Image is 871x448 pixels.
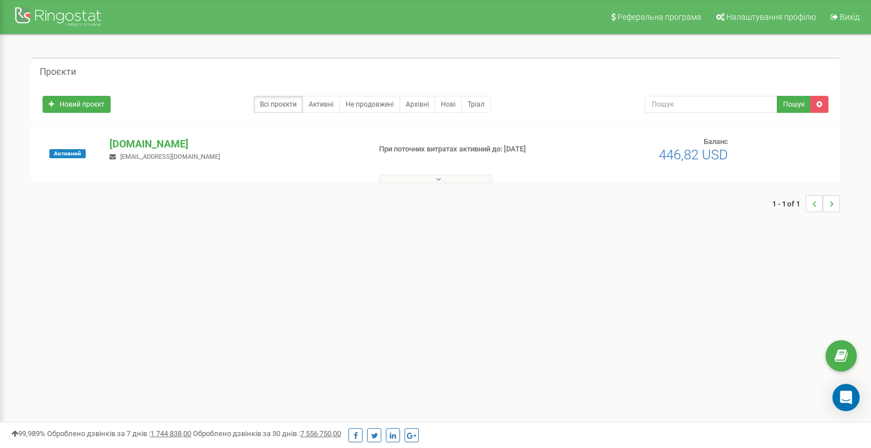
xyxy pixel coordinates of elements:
[379,144,563,155] p: При поточних витратах активний до: [DATE]
[43,96,111,113] a: Новий проєкт
[110,137,360,151] p: [DOMAIN_NAME]
[704,137,728,146] span: Баланс
[150,429,191,438] u: 1 744 838,00
[645,96,777,113] input: Пошук
[193,429,341,438] span: Оброблено дзвінків за 30 днів :
[840,12,860,22] span: Вихід
[832,384,860,411] div: Open Intercom Messenger
[726,12,816,22] span: Налаштування профілю
[461,96,491,113] a: Тріал
[11,429,45,438] span: 99,989%
[120,153,220,160] span: [EMAIL_ADDRESS][DOMAIN_NAME]
[772,184,840,223] nav: ...
[777,96,811,113] button: Пошук
[339,96,400,113] a: Не продовжені
[254,96,303,113] a: Всі проєкти
[399,96,435,113] a: Архівні
[40,67,76,77] h5: Проєкти
[47,429,191,438] span: Оброблено дзвінків за 7 днів :
[435,96,462,113] a: Нові
[302,96,340,113] a: Активні
[49,149,86,158] span: Активний
[659,147,728,163] span: 446,82 USD
[772,195,806,212] span: 1 - 1 of 1
[617,12,701,22] span: Реферальна програма
[300,429,341,438] u: 7 556 750,00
